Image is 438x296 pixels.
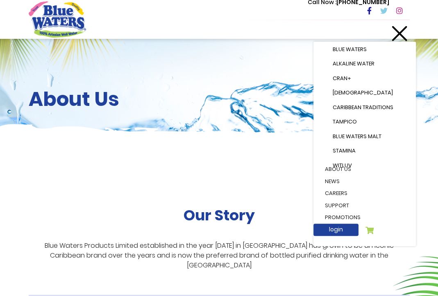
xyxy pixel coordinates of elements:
[29,241,410,270] p: Blue Waters Products Limited established in the year [DATE] in [GEOGRAPHIC_DATA] has grown to be ...
[29,87,410,111] h2: About Us
[29,1,86,37] a: store logo
[333,45,367,53] span: Blue Waters
[317,187,413,200] a: careers
[333,132,381,140] span: Blue Waters Malt
[317,211,413,224] a: Promotions
[333,89,393,96] span: [DEMOGRAPHIC_DATA]
[333,118,357,126] span: Tampico
[333,74,351,82] span: Cran+
[333,147,356,155] span: Stamina
[184,206,255,224] h2: Our Story
[333,103,393,111] span: Caribbean Traditions
[317,175,413,188] a: News
[333,60,374,67] span: Alkaline Water
[313,224,359,236] a: login
[333,161,352,169] span: WitLuv
[317,200,413,212] a: support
